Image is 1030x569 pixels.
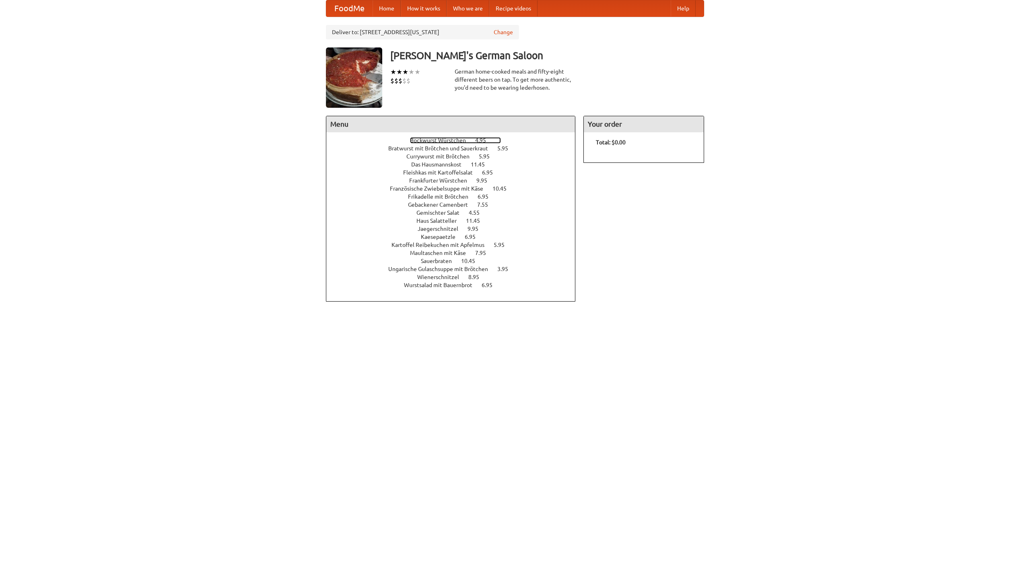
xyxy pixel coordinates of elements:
[326,116,575,132] h4: Menu
[479,153,498,160] span: 5.95
[401,0,447,16] a: How it works
[404,282,507,288] a: Wurstsalad mit Bauernbrot 6.95
[475,250,494,256] span: 7.95
[416,218,495,224] a: Haus Salatteller 11.45
[416,210,468,216] span: Gemischter Salat
[477,201,496,208] span: 7.55
[394,76,398,85] li: $
[402,76,406,85] li: $
[421,234,463,240] span: Kaesepaetzle
[471,161,493,168] span: 11.45
[421,258,460,264] span: Sauerbraten
[476,177,495,184] span: 9.95
[406,76,410,85] li: $
[478,193,496,200] span: 6.95
[417,274,467,280] span: Wienerschnitzel
[390,68,396,76] li: ★
[497,145,516,152] span: 5.95
[411,161,470,168] span: Das Hausmannskost
[409,177,502,184] a: Frankfurter Würstchen 9.95
[409,177,475,184] span: Frankfurter Würstchen
[391,242,492,248] span: Kartoffel Reibekuchen mit Apfelmus
[447,0,489,16] a: Who we are
[489,0,538,16] a: Recipe videos
[408,201,503,208] a: Gebackener Camenbert 7.55
[421,234,490,240] a: Kaesepaetzle 6.95
[410,137,501,144] a: Bockwurst Würstchen 4.95
[408,193,476,200] span: Frikadelle mit Brötchen
[390,76,394,85] li: $
[410,250,474,256] span: Maultaschen mit Käse
[390,47,704,64] h3: [PERSON_NAME]'s German Saloon
[388,145,523,152] a: Bratwurst mit Brötchen und Sauerkraut 5.95
[390,185,521,192] a: Französische Zwiebelsuppe mit Käse 10.45
[466,218,488,224] span: 11.45
[388,266,496,272] span: Ungarische Gulaschsuppe mit Brötchen
[373,0,401,16] a: Home
[469,210,488,216] span: 4.55
[411,161,500,168] a: Das Hausmannskost 11.45
[461,258,483,264] span: 10.45
[468,226,486,232] span: 9.95
[390,185,491,192] span: Französische Zwiebelsuppe mit Käse
[408,193,503,200] a: Frikadelle mit Brötchen 6.95
[417,274,494,280] a: Wienerschnitzel 8.95
[494,242,513,248] span: 5.95
[326,25,519,39] div: Deliver to: [STREET_ADDRESS][US_STATE]
[497,266,516,272] span: 3.95
[482,169,501,176] span: 6.95
[391,242,519,248] a: Kartoffel Reibekuchen mit Apfelmus 5.95
[408,201,476,208] span: Gebackener Camenbert
[475,137,494,144] span: 4.95
[465,234,484,240] span: 6.95
[416,210,494,216] a: Gemischter Salat 4.55
[468,274,487,280] span: 8.95
[421,258,490,264] a: Sauerbraten 10.45
[482,282,501,288] span: 6.95
[418,226,493,232] a: Jaegerschnitzel 9.95
[671,0,696,16] a: Help
[326,0,373,16] a: FoodMe
[406,153,478,160] span: Currywurst mit Brötchen
[404,282,480,288] span: Wurstsalad mit Bauernbrot
[388,266,523,272] a: Ungarische Gulaschsuppe mit Brötchen 3.95
[418,226,466,232] span: Jaegerschnitzel
[388,145,496,152] span: Bratwurst mit Brötchen und Sauerkraut
[494,28,513,36] a: Change
[414,68,420,76] li: ★
[416,218,465,224] span: Haus Salatteller
[410,137,474,144] span: Bockwurst Würstchen
[408,68,414,76] li: ★
[402,68,408,76] li: ★
[406,153,505,160] a: Currywurst mit Brötchen 5.95
[403,169,508,176] a: Fleishkas mit Kartoffelsalat 6.95
[455,68,575,92] div: German home-cooked meals and fifty-eight different beers on tap. To get more authentic, you'd nee...
[403,169,481,176] span: Fleishkas mit Kartoffelsalat
[410,250,501,256] a: Maultaschen mit Käse 7.95
[326,47,382,108] img: angular.jpg
[584,116,704,132] h4: Your order
[396,68,402,76] li: ★
[398,76,402,85] li: $
[492,185,515,192] span: 10.45
[596,139,626,146] b: Total: $0.00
